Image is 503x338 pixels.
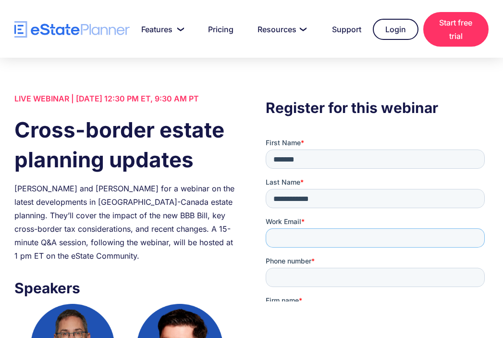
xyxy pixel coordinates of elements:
h1: Cross-border estate planning updates [14,115,237,175]
h3: Register for this webinar [266,97,489,119]
a: Start free trial [423,12,489,47]
a: Support [320,20,368,39]
h3: Speakers [14,277,237,299]
iframe: Form 0 [266,138,489,301]
a: home [14,21,130,38]
a: Resources [246,20,316,39]
div: [PERSON_NAME] and [PERSON_NAME] for a webinar on the latest developments in [GEOGRAPHIC_DATA]-Can... [14,182,237,263]
a: Login [373,19,418,40]
div: LIVE WEBINAR | [DATE] 12:30 PM ET, 9:30 AM PT [14,92,237,105]
a: Pricing [196,20,241,39]
a: Features [130,20,192,39]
